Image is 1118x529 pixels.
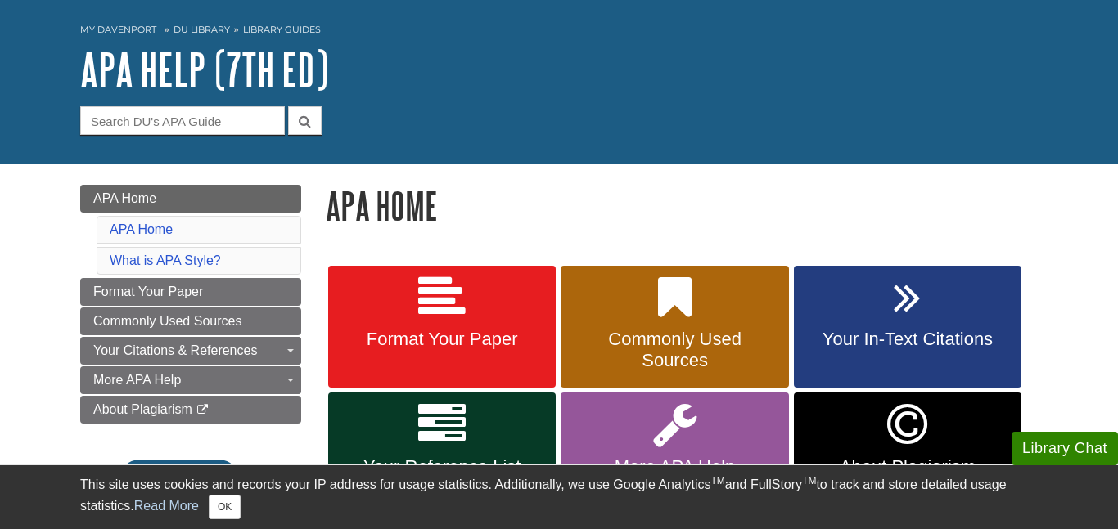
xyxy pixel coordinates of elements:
a: Format Your Paper [80,278,301,306]
sup: TM [802,475,816,486]
input: Search DU's APA Guide [80,106,285,135]
span: Format Your Paper [340,329,543,350]
h1: APA Home [326,185,1038,226]
button: Close [209,495,241,519]
span: Your In-Text Citations [806,329,1009,350]
a: What is APA Style? [110,253,221,267]
span: Commonly Used Sources [573,329,776,371]
i: This link opens in a new window [196,405,210,415]
span: Your Citations & References [93,343,257,357]
a: More APA Help [561,392,788,518]
a: Link opens in new window [794,392,1021,518]
a: Format Your Paper [328,266,556,388]
sup: TM [710,475,724,486]
button: Library Chat [1012,432,1118,465]
a: My Davenport [80,23,156,37]
a: Your In-Text Citations [794,266,1021,388]
a: Your Citations & References [80,337,301,365]
a: Read More [134,499,199,513]
a: Commonly Used Sources [561,266,788,388]
a: More APA Help [80,366,301,394]
a: Your Reference List [328,392,556,518]
span: More APA Help [573,456,776,477]
a: About Plagiarism [80,396,301,424]
a: Commonly Used Sources [80,307,301,335]
span: Commonly Used Sources [93,314,241,328]
span: More APA Help [93,373,181,387]
div: This site uses cookies and records your IP address for usage statistics. Additionally, we use Goo... [80,475,1038,519]
button: En español [118,460,240,504]
a: APA Home [80,185,301,213]
span: Format Your Paper [93,285,203,298]
span: Your Reference List [340,456,543,477]
a: APA Home [110,222,173,236]
nav: breadcrumb [80,19,1038,45]
a: Library Guides [243,24,321,35]
span: About Plagiarism [806,456,1009,477]
a: DU Library [174,24,230,35]
a: APA Help (7th Ed) [80,44,328,95]
span: About Plagiarism [93,402,192,416]
span: APA Home [93,191,156,205]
